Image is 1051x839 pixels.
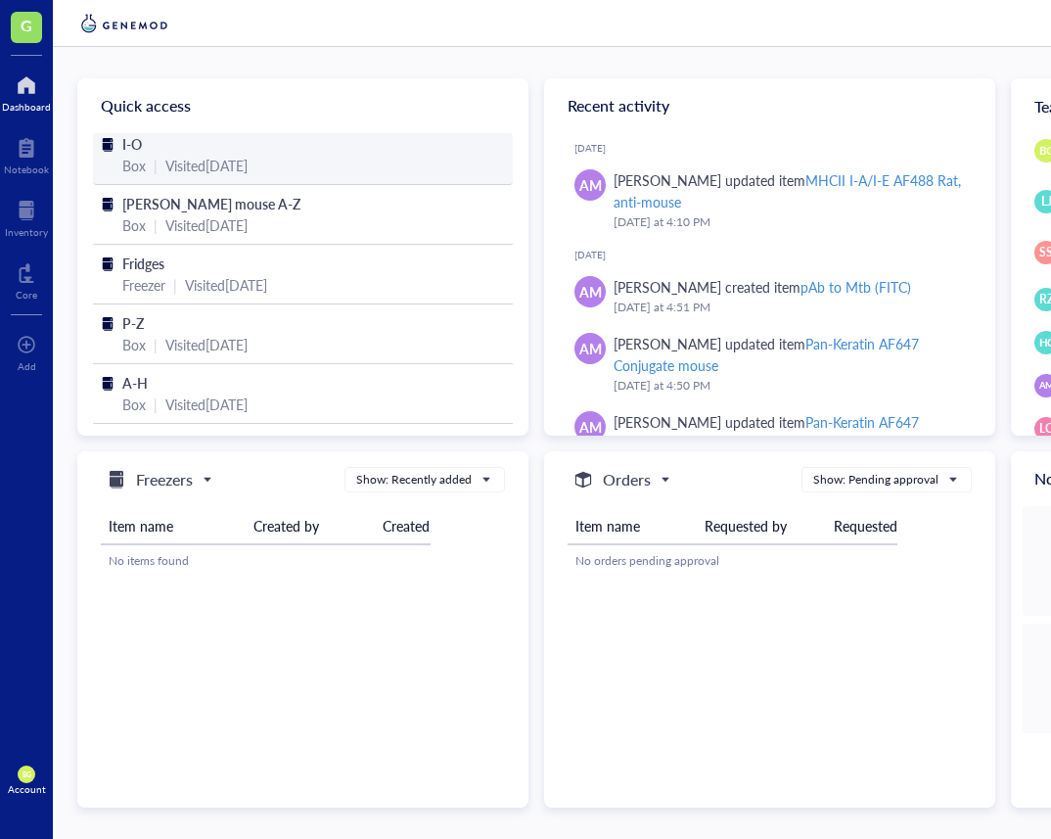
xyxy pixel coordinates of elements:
div: Add [18,360,36,372]
span: BG [22,770,30,779]
div: No orders pending approval [575,552,932,570]
div: Visited [DATE] [165,334,248,355]
div: | [154,334,158,355]
div: Box [122,155,146,176]
span: A-H [122,373,148,393]
div: Visited [DATE] [165,155,248,176]
img: genemod-logo [76,12,172,35]
th: Created on [375,508,488,544]
div: No items found [109,552,480,570]
div: Quick access [77,78,528,133]
div: pAb to Mtb (FITC) [800,277,911,297]
div: [PERSON_NAME] created item [614,276,911,298]
a: Dashboard [2,70,51,113]
th: Requested on [826,508,939,544]
div: Recent activity [544,78,995,133]
div: Core [16,289,37,301]
div: Inventory [5,226,48,238]
th: Created by [246,508,375,544]
div: [DATE] at 4:51 PM [614,298,964,317]
span: I-O [122,134,142,154]
div: [DATE] [574,142,980,154]
div: | [154,155,158,176]
div: Box [122,334,146,355]
span: AM [579,338,602,359]
a: AM[PERSON_NAME] updated itemPan-Keratin AF647 Conjugate mouse[DATE] at 4:50 PM [560,403,980,482]
div: Box [122,394,146,415]
div: [PERSON_NAME] updated item [614,333,964,376]
div: Visited [DATE] [165,214,248,236]
div: Visited [DATE] [185,274,267,296]
div: [DATE] [574,249,980,260]
span: AM [579,174,602,196]
h5: Freezers [136,468,193,491]
div: | [173,274,177,296]
div: [DATE] at 4:10 PM [614,212,964,232]
span: P-Z [122,313,144,333]
div: [PERSON_NAME] updated item [614,169,964,212]
span: Fridges [122,254,164,273]
div: [DATE] at 4:50 PM [614,376,964,396]
div: Notebook [4,163,49,175]
h5: Orders [603,468,651,491]
span: AM [579,281,602,303]
a: AM[PERSON_NAME] updated itemMHCII I-A/I-E AF488 Rat, anti-mouse[DATE] at 4:10 PM [560,162,980,240]
div: Account [8,783,46,795]
div: Dashboard [2,101,51,113]
div: Box [122,214,146,236]
div: Show: Recently added [356,471,472,489]
div: Show: Pending approval [813,471,938,489]
a: AM[PERSON_NAME] created itempAb to Mtb (FITC)[DATE] at 4:51 PM [560,268,980,325]
a: AM[PERSON_NAME] updated itemPan-Keratin AF647 Conjugate mouse[DATE] at 4:50 PM [560,325,980,403]
a: Core [16,257,37,301]
a: Inventory [5,195,48,238]
th: Item name [568,508,697,544]
span: G [21,13,32,37]
a: Notebook [4,132,49,175]
th: Requested by [697,508,826,544]
div: | [154,214,158,236]
span: [PERSON_NAME] mouse A-Z [122,194,300,213]
div: Freezer [122,274,165,296]
span: CD3-CD28 [122,433,190,452]
div: | [154,394,158,415]
th: Item name [101,508,246,544]
div: Visited [DATE] [165,394,248,415]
